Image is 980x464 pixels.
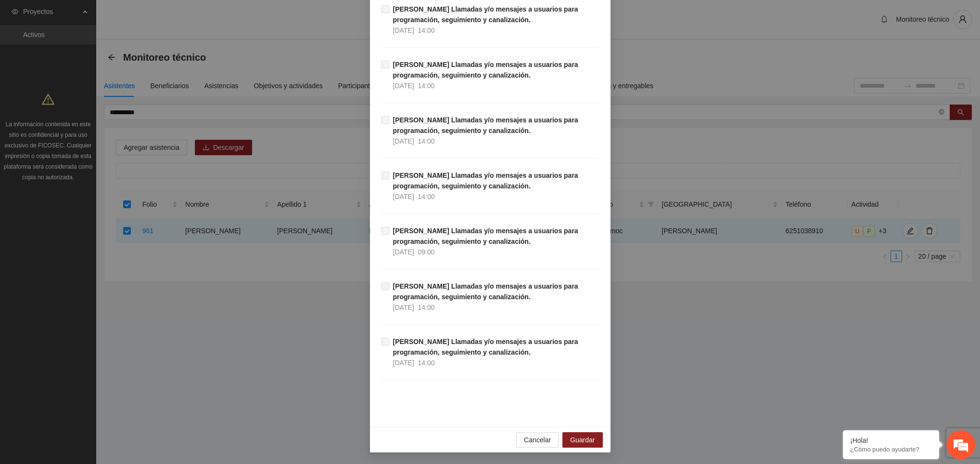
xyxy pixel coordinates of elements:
span: [DATE] [393,193,414,200]
span: [DATE] [393,359,414,367]
button: Guardar [562,432,602,448]
span: 14:00 [418,137,435,145]
strong: [PERSON_NAME] Llamadas y/o mensajes a usuarios para programación, seguimiento y canalización. [393,338,578,356]
span: 14:00 [418,304,435,311]
span: [DATE] [393,27,414,34]
button: Cancelar [516,432,559,448]
span: 14:00 [418,359,435,367]
div: Chatee con nosotros ahora [50,49,162,62]
strong: [PERSON_NAME] Llamadas y/o mensajes a usuarios para programación, seguimiento y canalización. [393,227,578,245]
strong: [PERSON_NAME] Llamadas y/o mensajes a usuarios para programación, seguimiento y canalización. [393,282,578,301]
span: [DATE] [393,82,414,90]
span: Cancelar [524,435,551,445]
strong: [PERSON_NAME] Llamadas y/o mensajes a usuarios para programación, seguimiento y canalización. [393,116,578,134]
strong: [PERSON_NAME] Llamadas y/o mensajes a usuarios para programación, seguimiento y canalización. [393,172,578,190]
span: [DATE] [393,248,414,256]
div: ¡Hola! [850,437,932,444]
span: 09:00 [418,248,435,256]
textarea: Escriba su mensaje y pulse “Intro” [5,263,183,297]
span: Guardar [570,435,595,445]
span: [DATE] [393,304,414,311]
span: 14:00 [418,27,435,34]
span: 14:00 [418,193,435,200]
span: Estamos en línea. [56,129,133,226]
strong: [PERSON_NAME] Llamadas y/o mensajes a usuarios para programación, seguimiento y canalización. [393,5,578,24]
p: ¿Cómo puedo ayudarte? [850,446,932,453]
div: Minimizar ventana de chat en vivo [158,5,181,28]
span: [DATE] [393,137,414,145]
span: 14:00 [418,82,435,90]
strong: [PERSON_NAME] Llamadas y/o mensajes a usuarios para programación, seguimiento y canalización. [393,61,578,79]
